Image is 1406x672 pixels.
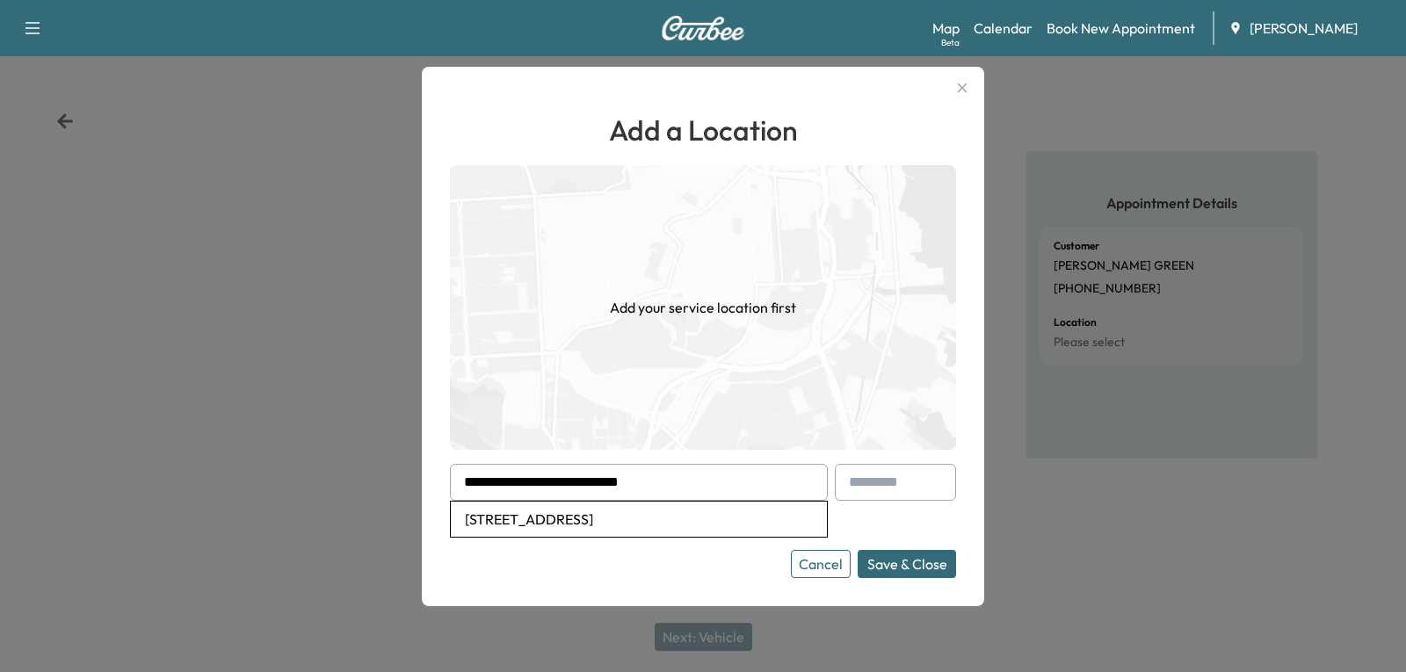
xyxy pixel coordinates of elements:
[1047,18,1195,39] a: Book New Appointment
[661,16,745,40] img: Curbee Logo
[450,165,956,450] img: empty-map-CL6vilOE.png
[450,109,956,151] h1: Add a Location
[451,502,827,537] li: [STREET_ADDRESS]
[610,297,796,318] h1: Add your service location first
[974,18,1033,39] a: Calendar
[1250,18,1358,39] span: [PERSON_NAME]
[941,36,960,49] div: Beta
[791,550,851,578] button: Cancel
[932,18,960,39] a: MapBeta
[858,550,956,578] button: Save & Close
